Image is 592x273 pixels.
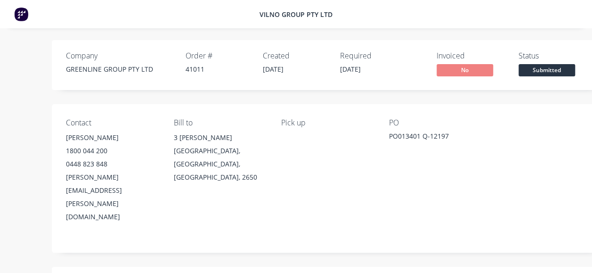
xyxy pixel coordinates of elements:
div: Bill to [174,118,267,127]
div: Pick up [281,118,374,127]
span: Submitted [519,64,575,76]
div: Invoiced [437,51,507,60]
div: [GEOGRAPHIC_DATA], [GEOGRAPHIC_DATA], [GEOGRAPHIC_DATA], 2650 [174,144,267,184]
div: 41011 [186,64,251,74]
div: 0448 823 848 [66,157,159,171]
div: Required [340,51,406,60]
div: [PERSON_NAME]1800 044 2000448 823 848[PERSON_NAME][EMAIL_ADDRESS][PERSON_NAME][DOMAIN_NAME] [66,131,159,223]
div: Company [66,51,174,60]
div: PO013401 Q-12197 [389,131,482,144]
div: Status [519,51,589,60]
div: 3 [PERSON_NAME][GEOGRAPHIC_DATA], [GEOGRAPHIC_DATA], [GEOGRAPHIC_DATA], 2650 [174,131,267,184]
div: GREENLINE GROUP PTY LTD [66,64,174,74]
div: PO [389,118,482,127]
div: Contact [66,118,159,127]
div: Created [263,51,329,60]
span: Vilno Group Pty Ltd [260,10,332,19]
span: [DATE] [263,65,284,74]
img: Factory [14,7,28,21]
span: No [437,64,493,76]
div: 1800 044 200 [66,144,159,157]
div: 3 [PERSON_NAME] [174,131,267,144]
span: [DATE] [340,65,361,74]
div: [PERSON_NAME] [66,131,159,144]
div: [PERSON_NAME][EMAIL_ADDRESS][PERSON_NAME][DOMAIN_NAME] [66,171,159,223]
div: Order # [186,51,251,60]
